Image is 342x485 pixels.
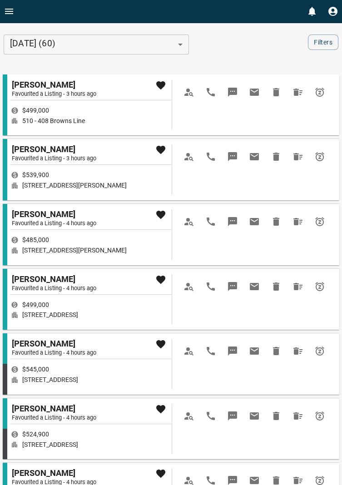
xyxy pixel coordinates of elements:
[12,404,96,413] span: [PERSON_NAME]
[309,211,331,233] span: Snooze
[287,276,309,297] span: Hide All from Melinda Kroone
[3,398,339,460] div: [PERSON_NAME]Favourited a Listing - 4 hours ago$524,900[STREET_ADDRESS]View ProfileCallMessageEma...
[19,366,53,373] span: $545,000
[178,146,200,168] span: View Profile
[287,81,309,103] span: Hide All from Melinda Kroone
[287,211,309,233] span: Hide All from Melinda Kroone
[3,139,339,200] div: [PERSON_NAME]Favourited a Listing - 3 hours ago$539,900[STREET_ADDRESS][PERSON_NAME]View ProfileC...
[309,405,331,427] span: Snooze
[200,81,222,103] span: Call
[243,146,265,168] span: Email
[4,35,189,55] div: [DATE] (60)
[265,211,287,233] span: Hide
[200,211,222,233] span: Call
[243,81,265,103] span: Email
[12,90,96,97] span: Favourited a Listing - 3 hours ago
[265,81,287,103] span: Hide
[308,35,338,50] button: Filters
[19,431,53,438] span: $524,900
[3,333,339,395] div: [PERSON_NAME]Favourited a Listing - 4 hours ago$545,000[STREET_ADDRESS]View ProfileCallMessageEma...
[3,74,339,136] div: [PERSON_NAME]Favourited a Listing - 3 hours ago$499,000510 - 408 Browns LineView ProfileCallMessa...
[178,211,200,233] span: View Profile
[3,269,339,330] div: [PERSON_NAME]Favourited a Listing - 4 hours ago$499,000[STREET_ADDRESS]View ProfileCallMessageEma...
[19,117,89,125] span: 510 - 408 Browns Line
[309,146,331,168] span: Snooze
[178,340,200,362] span: View Profile
[222,405,243,427] span: Message
[200,146,222,168] span: Call
[287,340,309,362] span: Hide All from Rajan Randhawa
[222,81,243,103] span: Message
[265,405,287,427] span: Hide
[243,276,265,297] span: Email
[10,144,172,195] div: [PERSON_NAME]Favourited a Listing - 3 hours ago$539,900[STREET_ADDRESS][PERSON_NAME]
[10,209,172,260] div: [PERSON_NAME]Favourited a Listing - 4 hours ago$485,000[STREET_ADDRESS][PERSON_NAME]
[222,211,243,233] span: Message
[324,2,342,20] button: Profile
[10,404,172,454] div: [PERSON_NAME]Favourited a Listing - 4 hours ago$524,900[STREET_ADDRESS]
[265,146,287,168] span: Hide
[200,340,222,362] span: Call
[287,405,309,427] span: Hide All from Rajan Randhawa
[3,204,339,265] div: [PERSON_NAME]Favourited a Listing - 4 hours ago$485,000[STREET_ADDRESS][PERSON_NAME]View ProfileC...
[19,301,53,309] span: $499,000
[243,405,265,427] span: Email
[19,311,82,319] span: [STREET_ADDRESS]
[19,107,53,114] span: $499,000
[309,340,331,362] span: Snooze
[12,155,96,162] span: Favourited a Listing - 3 hours ago
[222,276,243,297] span: Message
[12,285,96,292] span: Favourited a Listing - 4 hours ago
[178,81,200,103] span: View Profile
[287,146,309,168] span: Hide All from Melinda Kroone
[12,209,96,219] span: [PERSON_NAME]
[222,340,243,362] span: Message
[12,339,96,348] span: [PERSON_NAME]
[19,247,130,254] span: [STREET_ADDRESS][PERSON_NAME]
[12,414,96,421] span: Favourited a Listing - 4 hours ago
[243,340,265,362] span: Email
[12,274,96,284] span: [PERSON_NAME]
[265,340,287,362] span: Hide
[19,236,53,244] span: $485,000
[19,376,82,384] span: [STREET_ADDRESS]
[178,405,200,427] span: View Profile
[309,81,331,103] span: Snooze
[12,144,96,154] span: [PERSON_NAME]
[19,182,130,189] span: [STREET_ADDRESS][PERSON_NAME]
[19,441,82,449] span: [STREET_ADDRESS]
[200,276,222,297] span: Call
[12,468,96,478] span: [PERSON_NAME]
[309,276,331,297] span: Snooze
[12,220,96,227] span: Favourited a Listing - 4 hours ago
[10,339,172,389] div: [PERSON_NAME]Favourited a Listing - 4 hours ago$545,000[STREET_ADDRESS]
[243,211,265,233] span: Email
[10,274,172,325] div: [PERSON_NAME]Favourited a Listing - 4 hours ago$499,000[STREET_ADDRESS]
[200,405,222,427] span: Call
[19,171,53,179] span: $539,900
[12,349,96,356] span: Favourited a Listing - 4 hours ago
[265,276,287,297] span: Hide
[178,276,200,297] span: View Profile
[222,146,243,168] span: Message
[10,80,172,130] div: [PERSON_NAME]Favourited a Listing - 3 hours ago$499,000510 - 408 Browns Line
[12,80,96,89] span: [PERSON_NAME]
